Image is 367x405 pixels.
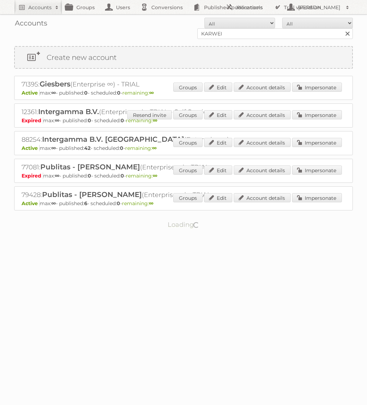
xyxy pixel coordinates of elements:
[22,190,269,199] h2: 79428: (Enterprise ∞) - TRIAL
[22,117,345,124] p: max: - published: - scheduled: -
[55,173,59,179] strong: ∞
[42,190,142,199] span: Publitas - [PERSON_NAME]
[173,165,203,175] a: Groups
[234,165,291,175] a: Account details
[84,90,88,96] strong: 0
[22,90,40,96] span: Active
[236,4,272,11] h2: More tools
[204,165,232,175] a: Edit
[127,110,172,119] a: Resend invite
[28,4,52,11] h2: Accounts
[22,145,40,151] span: Active
[51,200,56,207] strong: ∞
[22,200,345,207] p: max: - published: - scheduled: -
[40,163,140,171] span: Publitas - [PERSON_NAME]
[22,163,269,172] h2: 77081: (Enterprise ∞) - TRIAL
[204,138,232,147] a: Edit
[120,145,123,151] strong: 0
[88,173,91,179] strong: 0
[117,90,121,96] strong: 0
[126,173,157,179] span: remaining:
[22,200,40,207] span: Active
[22,80,269,89] h2: 71395: (Enterprise ∞) - TRIAL
[121,173,124,179] strong: 0
[145,218,222,232] p: Loading
[15,47,352,68] a: Create new account
[173,83,203,92] a: Groups
[173,193,203,202] a: Groups
[51,90,56,96] strong: ∞
[121,117,124,124] strong: 0
[22,145,345,151] p: max: - published: - scheduled: -
[22,173,345,179] p: max: - published: - scheduled: -
[122,90,154,96] span: remaining:
[149,200,153,207] strong: ∞
[51,145,56,151] strong: ∞
[296,4,342,11] h2: [PERSON_NAME]
[292,138,342,147] a: Impersonate
[125,145,157,151] span: remaining:
[173,110,203,119] a: Groups
[173,138,203,147] a: Groups
[22,117,43,124] span: Expired
[22,173,43,179] span: Expired
[84,145,91,151] strong: 42
[38,107,99,116] span: Intergamma B.V.
[152,145,157,151] strong: ∞
[22,90,345,96] p: max: - published: - scheduled: -
[234,110,291,119] a: Account details
[292,165,342,175] a: Impersonate
[149,90,154,96] strong: ∞
[234,193,291,202] a: Account details
[204,193,232,202] a: Edit
[292,110,342,119] a: Impersonate
[22,135,269,144] h2: 88254: (Enterprise ∞)
[204,83,232,92] a: Edit
[88,117,91,124] strong: 0
[22,107,269,117] h2: 12361: (Enterprise ∞) - TRIAL - Self Service
[292,83,342,92] a: Impersonate
[122,200,153,207] span: remaining:
[84,200,87,207] strong: 6
[153,173,157,179] strong: ∞
[292,193,342,202] a: Impersonate
[204,110,232,119] a: Edit
[42,135,184,144] span: Intergamma B.V. [GEOGRAPHIC_DATA]
[117,200,120,207] strong: 0
[40,80,70,88] span: Giesbers
[234,83,291,92] a: Account details
[55,117,59,124] strong: ∞
[126,117,157,124] span: remaining:
[234,138,291,147] a: Account details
